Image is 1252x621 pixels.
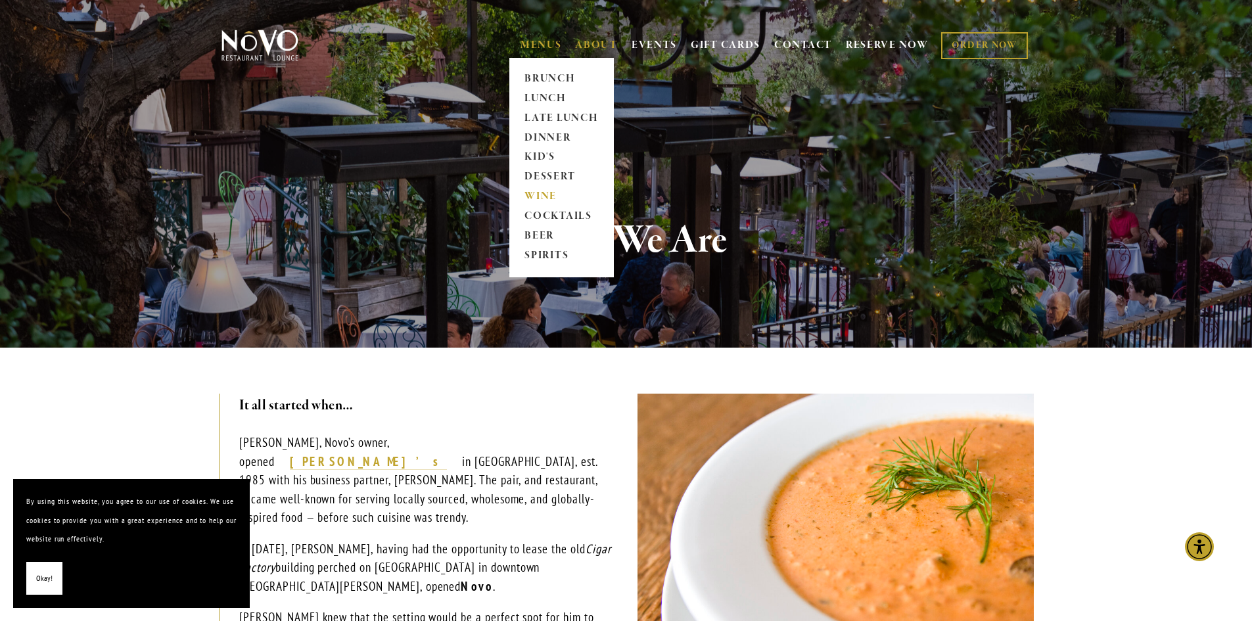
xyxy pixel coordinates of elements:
a: DESSERT [521,168,603,187]
a: LATE LUNCH [521,108,603,128]
a: GIFT CARDS [691,33,760,58]
a: ABOUT [575,39,618,52]
a: EVENTS [632,39,677,52]
a: LUNCH [521,89,603,108]
a: [PERSON_NAME]’s [290,453,447,471]
a: RESERVE NOW [846,33,929,58]
a: BRUNCH [521,69,603,89]
div: Accessibility Menu [1185,532,1214,561]
a: BEER [521,227,603,246]
p: [PERSON_NAME], Novo’s owner, opened in [GEOGRAPHIC_DATA], est. 1985 with his business partner, [P... [239,433,614,527]
p: In [DATE], [PERSON_NAME], having had the opportunity to lease the old building perched on [GEOGRA... [239,540,614,596]
a: DINNER [521,128,603,148]
a: CONTACT [774,33,832,58]
p: By using this website, you agree to our use of cookies. We use cookies to provide you with a grea... [26,492,237,549]
a: MENUS [521,39,562,52]
img: Novo Restaurant &amp; Lounge [219,29,301,62]
button: Okay! [26,562,62,595]
strong: Novo [461,578,493,594]
strong: Who We Are [524,216,728,265]
strong: [PERSON_NAME]’s [290,453,447,469]
a: ORDER NOW [941,32,1027,59]
strong: It all started when… [239,396,354,415]
a: WINE [521,187,603,207]
a: SPIRITS [521,246,603,266]
a: KID'S [521,148,603,168]
section: Cookie banner [13,479,250,608]
span: Okay! [36,569,53,588]
a: COCKTAILS [521,207,603,227]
